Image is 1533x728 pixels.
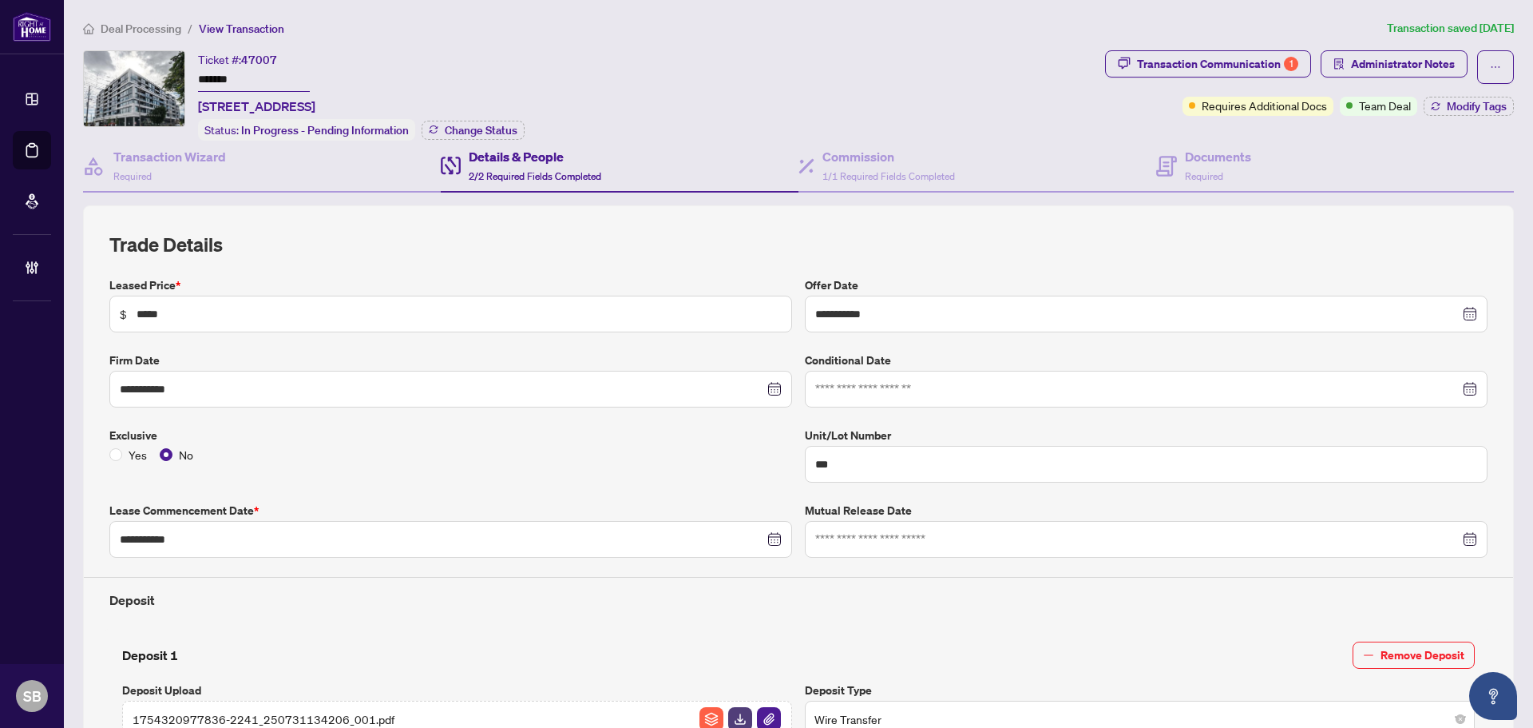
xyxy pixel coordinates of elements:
[1333,58,1345,70] span: solution
[1284,57,1298,71] div: 1
[1185,170,1223,182] span: Required
[13,12,51,42] img: logo
[241,53,277,67] span: 47007
[1185,147,1251,166] h4: Documents
[822,147,955,166] h4: Commission
[469,147,601,166] h4: Details & People
[109,427,792,444] label: Exclusive
[84,51,184,126] img: IMG-W12229072_1.jpg
[199,22,284,36] span: View Transaction
[113,170,152,182] span: Required
[1447,101,1507,112] span: Modify Tags
[172,446,200,463] span: No
[805,276,1487,294] label: Offer Date
[1380,642,1464,668] span: Remove Deposit
[83,23,94,34] span: home
[122,682,792,699] label: Deposit Upload
[1351,51,1455,77] span: Administrator Notes
[109,502,792,519] label: Lease Commencement Date
[1456,714,1465,724] span: close-circle
[1424,97,1514,116] button: Modify Tags
[198,50,277,69] div: Ticket #:
[133,710,394,728] span: 1754320977836-2241_250731134206_001.pdf
[1469,672,1517,720] button: Open asap
[1490,62,1501,73] span: ellipsis
[1353,642,1475,669] button: Remove Deposit
[422,121,525,140] button: Change Status
[1363,650,1374,661] span: minus
[120,305,127,323] span: $
[109,591,1487,610] h4: Deposit
[23,685,42,707] span: SB
[1387,19,1514,38] article: Transaction saved [DATE]
[1321,50,1468,78] button: Administrator Notes
[822,170,955,182] span: 1/1 Required Fields Completed
[101,22,181,36] span: Deal Processing
[469,170,601,182] span: 2/2 Required Fields Completed
[122,646,178,665] h4: Deposit 1
[1105,50,1311,78] button: Transaction Communication1
[109,276,792,294] label: Leased Price
[445,125,517,136] span: Change Status
[198,97,315,116] span: [STREET_ADDRESS]
[1359,97,1411,114] span: Team Deal
[805,427,1487,444] label: Unit/Lot Number
[805,682,1475,699] label: Deposit Type
[109,232,1487,257] h2: Trade Details
[188,19,192,38] li: /
[198,119,415,141] div: Status:
[241,123,409,137] span: In Progress - Pending Information
[113,147,226,166] h4: Transaction Wizard
[805,352,1487,369] label: Conditional Date
[122,446,153,463] span: Yes
[109,352,792,369] label: Firm Date
[1202,97,1327,114] span: Requires Additional Docs
[805,502,1487,519] label: Mutual Release Date
[1137,51,1298,77] div: Transaction Communication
